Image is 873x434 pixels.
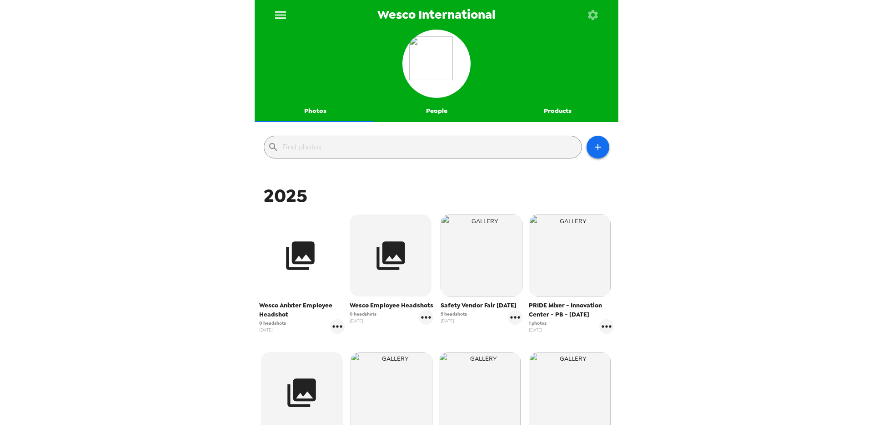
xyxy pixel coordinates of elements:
[497,100,618,122] button: Products
[529,214,611,296] img: gallery
[330,319,345,334] button: gallery menu
[259,327,286,333] span: [DATE]
[529,327,547,333] span: [DATE]
[259,301,345,319] span: Wesco Anixter Employee Headshot
[529,320,547,327] span: 1 photos
[377,9,496,21] span: Wesco International
[439,352,521,434] img: gallery
[350,317,376,324] span: [DATE]
[350,301,433,310] span: Wesco Employee Headshots
[255,100,376,122] button: Photos
[441,301,522,310] span: Safety Vendor Fair [DATE]
[441,214,522,296] img: gallery
[351,352,432,434] img: gallery
[529,301,614,319] span: PRIDE Mixer - Innovation Center - PB - [DATE]
[441,317,467,324] span: [DATE]
[259,320,286,327] span: 0 headshots
[529,352,611,434] img: gallery
[409,36,464,91] img: org logo
[376,100,497,122] button: People
[599,319,614,334] button: gallery menu
[419,310,433,325] button: gallery menu
[264,184,307,208] span: 2025
[441,311,467,317] span: 5 headshots
[282,140,578,154] input: Find photos
[350,311,376,317] span: 0 headshots
[508,310,522,325] button: gallery menu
